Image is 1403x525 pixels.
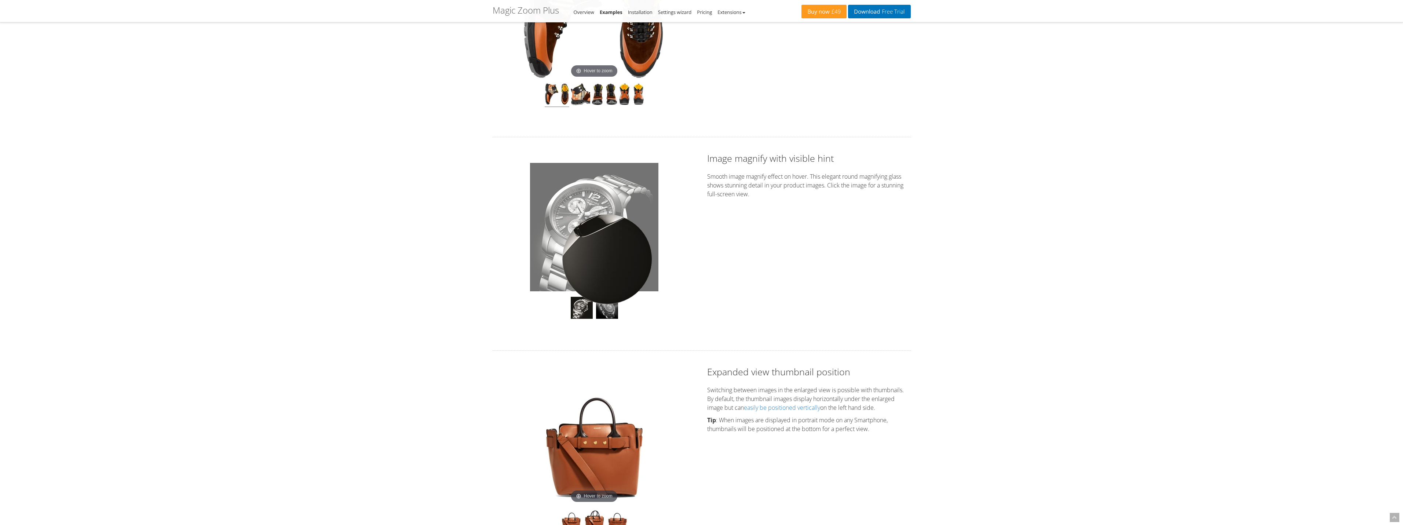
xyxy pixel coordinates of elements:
p: Smooth image magnify effect on hover. This elegant round magnifying glass shows stunning detail i... [707,172,911,198]
a: Extensions [717,9,745,15]
p: : When images are displayed in portrait mode on any Smartphone, thumbnails will be positioned at ... [707,416,911,433]
a: Overview [574,9,594,15]
a: Hover to zoom [538,376,651,505]
strong: Tip [707,416,716,424]
h1: Magic Zoom Plus [493,6,559,15]
img: Magic Zoom Plus - Examples [545,83,569,107]
img: Magic Zoom Plus - Examples [571,83,590,107]
a: Pricing [697,9,712,15]
a: DownloadFree Trial [848,5,910,18]
a: Buy now£49 [801,5,847,18]
a: Examples [600,9,622,15]
a: Installation [628,9,653,15]
img: Magic Zoom Plus - Examples [619,83,644,107]
img: Magic Zoom Plus - Examples [592,83,617,107]
span: £49 [830,9,841,15]
h2: Expanded view thumbnail position [707,365,911,378]
a: easily be positioned vertically [744,404,820,412]
button: Previous [522,5,534,26]
p: Switching between images in the enlarged view is possible with thumbnails. By default, the thumbn... [707,386,911,412]
h2: Image magnify with visible hint [707,152,911,165]
span: Free Trial [880,9,905,15]
a: Settings wizard [658,9,692,15]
